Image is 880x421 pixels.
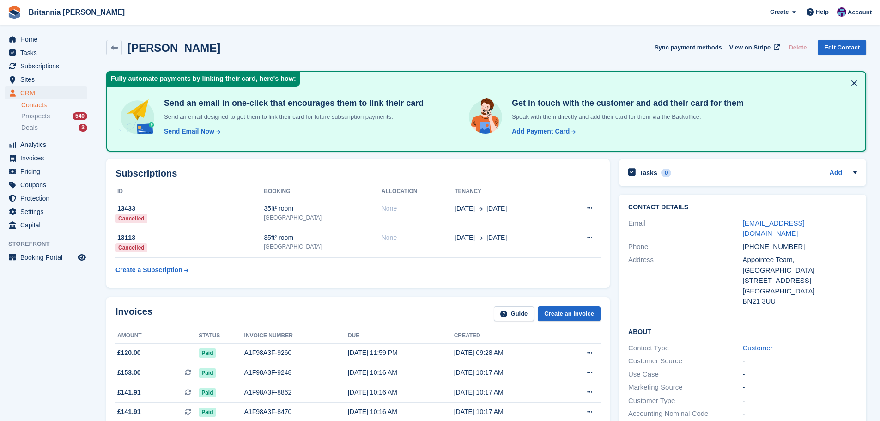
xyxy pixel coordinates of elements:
[743,219,805,238] a: [EMAIL_ADDRESS][DOMAIN_NAME]
[455,204,475,214] span: [DATE]
[115,204,264,214] div: 13433
[729,43,771,52] span: View on Stripe
[628,369,742,380] div: Use Case
[5,219,87,232] a: menu
[20,60,76,73] span: Subscriptions
[348,388,454,397] div: [DATE] 10:16 AM
[512,127,570,136] div: Add Payment Card
[21,123,87,133] a: Deals 3
[73,112,87,120] div: 540
[117,368,141,378] span: £153.00
[508,98,744,109] h4: Get in touch with the customer and add their card for them
[743,242,857,252] div: [PHONE_NUMBER]
[21,123,38,132] span: Deals
[5,86,87,99] a: menu
[655,40,722,55] button: Sync payment methods
[127,42,220,54] h2: [PERSON_NAME]
[20,219,76,232] span: Capital
[628,343,742,354] div: Contact Type
[848,8,872,17] span: Account
[743,275,857,286] div: [STREET_ADDRESS]
[20,73,76,86] span: Sites
[382,204,455,214] div: None
[164,127,214,136] div: Send Email Now
[115,265,182,275] div: Create a Subscription
[508,112,744,122] p: Speak with them directly and add their card for them via the Backoffice.
[5,251,87,264] a: menu
[628,242,742,252] div: Phone
[5,165,87,178] a: menu
[770,7,789,17] span: Create
[7,6,21,19] img: stora-icon-8386f47178a22dfd0bd8f6a31ec36ba5ce8667c1dd55bd0f319d3a0aa187defe.svg
[244,388,348,397] div: A1F98A3F-8862
[5,205,87,218] a: menu
[628,218,742,239] div: Email
[20,251,76,264] span: Booking Portal
[20,205,76,218] span: Settings
[20,86,76,99] span: CRM
[115,306,152,322] h2: Invoices
[160,98,424,109] h4: Send an email in one-click that encourages them to link their card
[115,214,147,223] div: Cancelled
[264,214,381,222] div: [GEOGRAPHIC_DATA]
[455,233,475,243] span: [DATE]
[467,98,504,136] img: get-in-touch-e3e95b6451f4e49772a6039d3abdde126589d6f45a760754adfa51be33bf0f70.svg
[264,204,381,214] div: 35ft² room
[25,5,128,20] a: Britannia [PERSON_NAME]
[115,243,147,252] div: Cancelled
[348,329,454,343] th: Due
[661,169,672,177] div: 0
[743,255,857,275] div: Appointee Team, [GEOGRAPHIC_DATA]
[628,382,742,393] div: Marketing Source
[117,407,141,417] span: £141.91
[244,329,348,343] th: Invoice number
[8,239,92,249] span: Storefront
[639,169,657,177] h2: Tasks
[628,409,742,419] div: Accounting Nominal Code
[20,46,76,59] span: Tasks
[5,60,87,73] a: menu
[199,348,216,358] span: Paid
[743,369,857,380] div: -
[743,344,773,352] a: Customer
[115,233,264,243] div: 13113
[348,407,454,417] div: [DATE] 10:16 AM
[816,7,829,17] span: Help
[628,356,742,366] div: Customer Source
[5,33,87,46] a: menu
[382,184,455,199] th: Allocation
[628,396,742,406] div: Customer Type
[454,368,559,378] div: [DATE] 10:17 AM
[785,40,810,55] button: Delete
[199,408,216,417] span: Paid
[21,101,87,110] a: Contacts
[20,152,76,165] span: Invoices
[5,73,87,86] a: menu
[20,138,76,151] span: Analytics
[5,138,87,151] a: menu
[115,262,188,279] a: Create a Subscription
[244,348,348,358] div: A1F98A3F-9260
[454,407,559,417] div: [DATE] 10:17 AM
[382,233,455,243] div: None
[20,178,76,191] span: Coupons
[837,7,846,17] img: Becca Clark
[743,409,857,419] div: -
[199,329,244,343] th: Status
[199,388,216,397] span: Paid
[115,184,264,199] th: ID
[5,152,87,165] a: menu
[486,233,507,243] span: [DATE]
[20,192,76,205] span: Protection
[743,396,857,406] div: -
[79,124,87,132] div: 3
[244,368,348,378] div: A1F98A3F-9248
[818,40,866,55] a: Edit Contact
[628,327,857,336] h2: About
[628,255,742,307] div: Address
[348,368,454,378] div: [DATE] 10:16 AM
[5,46,87,59] a: menu
[264,243,381,251] div: [GEOGRAPHIC_DATA]
[628,204,857,211] h2: Contact Details
[486,204,507,214] span: [DATE]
